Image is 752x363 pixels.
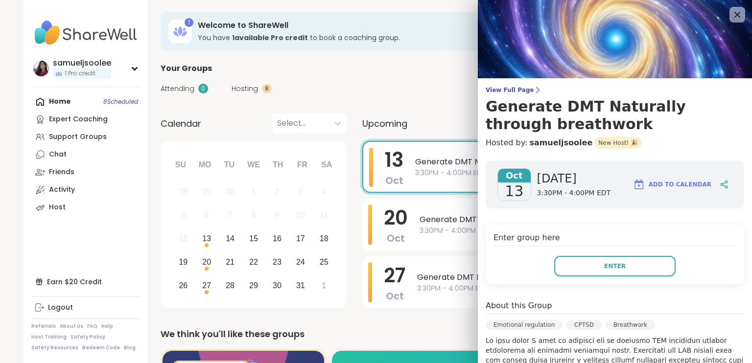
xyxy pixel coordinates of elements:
[537,188,611,198] span: 3:30PM - 4:00PM EDT
[298,185,303,198] div: 3
[243,251,264,272] div: Choose Wednesday, October 22nd, 2025
[243,228,264,250] div: Choose Wednesday, October 15th, 2025
[196,251,217,272] div: Choose Monday, October 20th, 2025
[31,16,141,50] img: ShareWell Nav Logo
[220,228,241,250] div: Choose Tuesday, October 14th, 2025
[417,272,699,283] span: Generate DMT Naturally through breathwork
[486,300,552,312] h4: About this Group
[173,228,194,250] div: Not available Sunday, October 12th, 2025
[198,33,617,43] h3: You have to book a coaching group.
[232,84,258,94] span: Hosting
[649,180,711,189] span: Add to Calendar
[161,63,212,74] span: Your Groups
[124,344,136,351] a: Blog
[31,181,141,199] a: Activity
[493,232,736,246] h4: Enter group here
[296,255,305,269] div: 24
[202,279,211,292] div: 27
[33,61,49,76] img: samueljsoolee
[320,232,329,245] div: 18
[384,204,408,231] span: 20
[220,181,241,203] div: Not available Tuesday, September 30th, 2025
[31,111,141,128] a: Expert Coaching
[60,323,83,330] a: About Us
[70,334,105,340] a: Safety Policy
[385,174,403,187] span: Oct
[249,279,258,292] div: 29
[384,262,405,289] span: 27
[629,173,716,196] button: Add to Calendar
[218,154,240,176] div: Tu
[196,275,217,296] div: Choose Monday, October 27th, 2025
[196,205,217,226] div: Not available Monday, October 6th, 2025
[296,208,305,222] div: 10
[604,262,626,271] span: Enter
[486,86,744,94] span: View Full Page
[202,255,211,269] div: 20
[161,327,717,341] div: We think you'll like these groups
[49,203,66,212] div: Host
[362,117,407,130] span: Upcoming
[194,154,215,176] div: Mo
[87,323,97,330] a: FAQ
[173,205,194,226] div: Not available Sunday, October 5th, 2025
[267,275,288,296] div: Choose Thursday, October 30th, 2025
[196,181,217,203] div: Not available Monday, September 29th, 2025
[220,275,241,296] div: Choose Tuesday, October 28th, 2025
[202,185,211,198] div: 29
[49,132,107,142] div: Support Groups
[486,320,563,330] div: Emotional regulation
[31,128,141,146] a: Support Groups
[179,255,188,269] div: 19
[31,334,67,340] a: Host Training
[267,228,288,250] div: Choose Thursday, October 16th, 2025
[273,255,282,269] div: 23
[290,228,311,250] div: Choose Friday, October 17th, 2025
[316,154,337,176] div: Sa
[267,181,288,203] div: Not available Thursday, October 2nd, 2025
[243,181,264,203] div: Not available Wednesday, October 1st, 2025
[205,208,209,222] div: 6
[243,275,264,296] div: Choose Wednesday, October 29th, 2025
[173,181,194,203] div: Not available Sunday, September 28th, 2025
[179,279,188,292] div: 26
[220,251,241,272] div: Choose Tuesday, October 21st, 2025
[420,226,699,236] span: 3:30PM - 4:00PM EDT
[49,185,75,195] div: Activity
[290,181,311,203] div: Not available Friday, October 3rd, 2025
[387,231,405,245] span: Oct
[486,98,744,133] h3: Generate DMT Naturally through breathwork
[179,232,188,245] div: 12
[31,299,141,317] a: Logout
[275,208,279,222] div: 9
[313,251,334,272] div: Choose Saturday, October 25th, 2025
[171,180,335,297] div: month 2025-10
[49,114,108,124] div: Expert Coaching
[31,273,141,291] div: Earn $20 Credit
[313,181,334,203] div: Not available Saturday, October 4th, 2025
[267,205,288,226] div: Not available Thursday, October 9th, 2025
[181,208,186,222] div: 5
[275,185,279,198] div: 2
[415,168,698,178] span: 3:30PM - 4:00PM EDT
[320,208,329,222] div: 11
[198,20,617,31] h3: Welcome to ShareWell
[49,167,74,177] div: Friends
[101,323,113,330] a: Help
[273,279,282,292] div: 30
[82,344,120,351] a: Redeem Code
[243,205,264,226] div: Not available Wednesday, October 8th, 2025
[220,205,241,226] div: Not available Tuesday, October 7th, 2025
[606,320,655,330] div: Breathwork
[296,279,305,292] div: 31
[290,205,311,226] div: Not available Friday, October 10th, 2025
[31,344,78,351] a: Safety Resources
[498,169,531,182] span: Oct
[249,255,258,269] div: 22
[243,154,264,176] div: We
[290,275,311,296] div: Choose Friday, October 31st, 2025
[415,156,698,168] span: Generate DMT Naturally through breathwork
[296,232,305,245] div: 17
[65,69,95,78] span: 1 Pro credit
[196,228,217,250] div: Choose Monday, October 13th, 2025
